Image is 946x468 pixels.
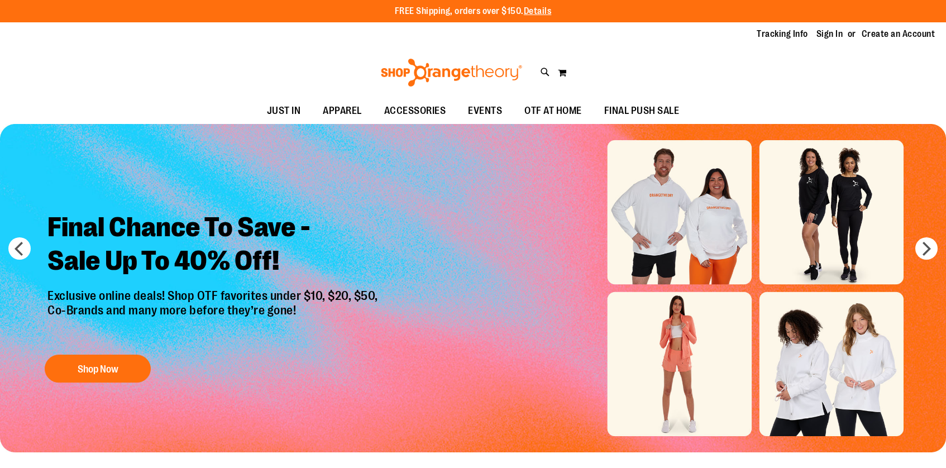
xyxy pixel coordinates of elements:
[39,202,389,289] h2: Final Chance To Save - Sale Up To 40% Off!
[39,289,389,343] p: Exclusive online deals! Shop OTF favorites under $10, $20, $50, Co-Brands and many more before th...
[816,28,843,40] a: Sign In
[45,355,151,383] button: Shop Now
[267,98,301,123] span: JUST IN
[379,59,524,87] img: Shop Orangetheory
[524,6,552,16] a: Details
[323,98,362,123] span: APPAREL
[757,28,808,40] a: Tracking Info
[915,237,938,260] button: next
[524,98,582,123] span: OTF AT HOME
[604,98,680,123] span: FINAL PUSH SALE
[8,237,31,260] button: prev
[395,5,552,18] p: FREE Shipping, orders over $150.
[39,202,389,388] a: Final Chance To Save -Sale Up To 40% Off! Exclusive online deals! Shop OTF favorites under $10, $...
[384,98,446,123] span: ACCESSORIES
[468,98,502,123] span: EVENTS
[862,28,935,40] a: Create an Account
